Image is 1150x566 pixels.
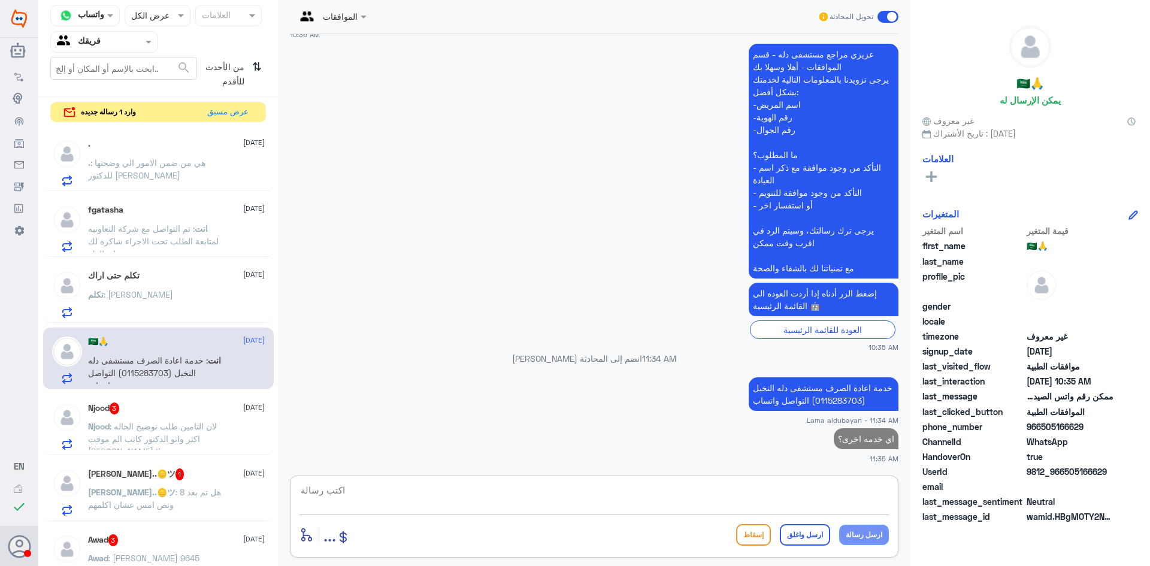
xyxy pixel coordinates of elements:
span: . [88,158,90,168]
span: Awad [88,553,108,563]
button: ... [323,521,336,548]
button: search [177,58,191,78]
span: last_clicked_button [922,405,1024,418]
img: whatsapp.png [57,7,75,25]
span: null [1027,480,1113,493]
span: [DATE] [243,534,265,544]
button: عرض مسبق [202,102,253,122]
p: 24/8/2025, 10:35 AM [749,44,898,279]
span: ... [323,523,336,545]
span: null [1027,315,1113,328]
span: true [1027,450,1113,463]
span: انت [195,223,208,234]
span: 10:35 AM [868,342,898,352]
span: null [1027,300,1113,313]
h5: تكلم حتى اراك [88,271,140,281]
img: defaultAdmin.png [52,402,82,432]
p: 24/8/2025, 11:35 AM [834,428,898,449]
h6: العلامات [922,153,954,164]
span: HandoverOn [922,450,1024,463]
p: 24/8/2025, 11:34 AM [749,377,898,411]
span: last_visited_flow [922,360,1024,373]
span: غير معروف [922,114,974,127]
span: last_name [922,255,1024,268]
span: اسم المتغير [922,225,1024,237]
span: email [922,480,1024,493]
span: Lama aldubayan - 11:34 AM [807,415,898,425]
button: EN [14,460,25,473]
img: defaultAdmin.png [52,337,82,367]
span: profile_pic [922,270,1024,298]
span: UserId [922,465,1024,478]
img: defaultAdmin.png [1027,270,1057,300]
span: timezone [922,330,1024,343]
span: first_name [922,240,1024,252]
h5: Salman..🪙ツ [88,468,184,480]
p: [PERSON_NAME] انضم إلى المحادثة [290,352,898,365]
span: : هي من ضمن الامور الي وضحتها للدكتور [PERSON_NAME] [88,158,205,180]
h5: . [88,139,90,149]
span: last_message_id [922,510,1024,523]
img: defaultAdmin.png [1010,26,1051,67]
span: last_interaction [922,375,1024,388]
span: : خدمة اعادة الصرف مستشفى دله النخيل (0115283703) التواصل واتساب [88,355,208,391]
span: 2 [1027,435,1113,448]
div: العودة للقائمة الرئيسية [750,320,895,339]
h6: يمكن الإرسال له [1000,95,1061,105]
span: 10:35 AM [290,31,320,38]
span: [DATE] [243,137,265,148]
h5: fgatasha [88,205,123,215]
span: تحويل المحادثة [830,11,873,22]
i: ⇅ [252,57,262,87]
span: 0 [1027,495,1113,508]
span: 11:35 AM [870,453,898,464]
span: locale [922,315,1024,328]
span: ChannelId [922,435,1024,448]
p: 24/8/2025, 10:35 AM [749,283,898,316]
span: وارد 1 رساله جديده [81,107,136,117]
img: Widebot Logo [11,9,27,28]
span: search [177,60,191,75]
img: defaultAdmin.png [52,534,82,564]
span: 2025-08-24T07:35:45.553Z [1027,375,1113,388]
span: الموافقات الطبية [1027,405,1113,418]
span: [DATE] [243,402,265,413]
span: 1 [175,468,184,480]
span: 11:34 AM [642,353,676,364]
span: : لان التامين طلب توضيح الحاله اكثر وانو الدكتور كاتب الم موقت [PERSON_NAME] ولا [PERSON_NAME] [88,421,217,469]
span: [DATE] [243,468,265,479]
i: check [12,500,26,514]
span: signup_date [922,345,1024,358]
span: phone_number [922,420,1024,433]
span: 966505166629 [1027,420,1113,433]
div: العلامات [200,8,231,24]
span: wamid.HBgMOTY2NTA1MTY2NjI5FQIAEhgUM0FEMEY5MTY5QURBOUE5MzdCNTUA [1027,510,1113,523]
span: تاريخ الأشتراك : [DATE] [922,127,1138,140]
img: defaultAdmin.png [52,271,82,301]
img: yourTeam.svg [57,33,75,51]
span: gender [922,300,1024,313]
span: 3 [110,402,120,414]
span: last_message_sentiment [922,495,1024,508]
span: انت [208,355,221,365]
span: غير معروف [1027,330,1113,343]
h5: Njood [88,402,120,414]
h6: المتغيرات [922,208,959,219]
span: [DATE] [243,203,265,214]
span: 9812_966505166629 [1027,465,1113,478]
img: defaultAdmin.png [52,468,82,498]
span: 🇸🇦🙏 [1027,240,1113,252]
span: [DATE] [243,335,265,346]
h5: 🇸🇦🙏 [88,337,108,347]
h5: Awad [88,534,119,546]
button: ارسل واغلق [780,524,830,546]
h5: 🇸🇦🙏 [1016,77,1044,90]
span: EN [14,461,25,471]
span: 2025-08-24T07:34:07.594Z [1027,345,1113,358]
img: defaultAdmin.png [52,139,82,169]
img: defaultAdmin.png [52,205,82,235]
span: من الأحدث للأقدم [197,57,247,92]
span: [DATE] [243,269,265,280]
button: الصورة الشخصية [8,535,31,558]
span: Njood [88,421,110,431]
